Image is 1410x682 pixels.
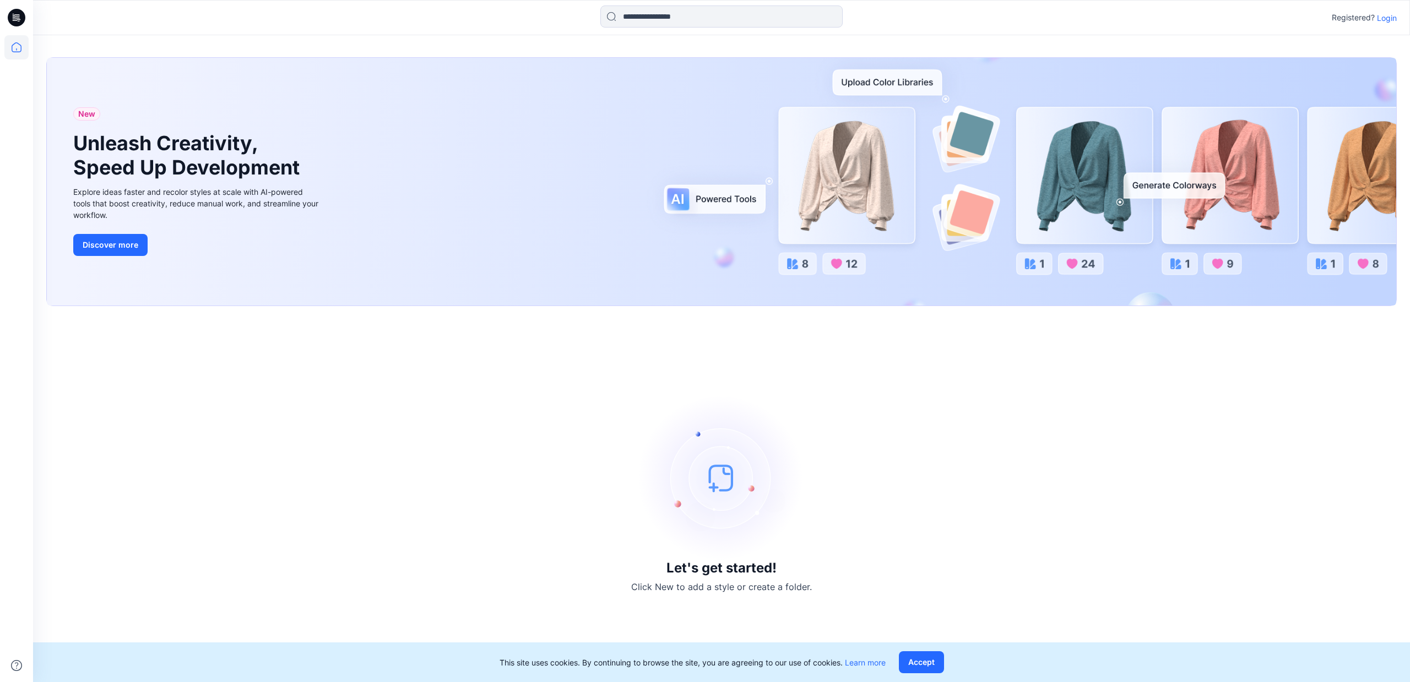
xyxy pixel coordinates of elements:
[73,132,305,179] h1: Unleash Creativity, Speed Up Development
[1377,12,1397,24] p: Login
[78,107,95,121] span: New
[666,560,777,576] h3: Let's get started!
[1332,11,1375,24] p: Registered?
[639,395,804,560] img: empty-state-image.svg
[73,234,148,256] button: Discover more
[631,580,812,593] p: Click New to add a style or create a folder.
[73,186,321,221] div: Explore ideas faster and recolor styles at scale with AI-powered tools that boost creativity, red...
[845,658,886,667] a: Learn more
[899,651,944,673] button: Accept
[500,657,886,668] p: This site uses cookies. By continuing to browse the site, you are agreeing to our use of cookies.
[73,234,321,256] a: Discover more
